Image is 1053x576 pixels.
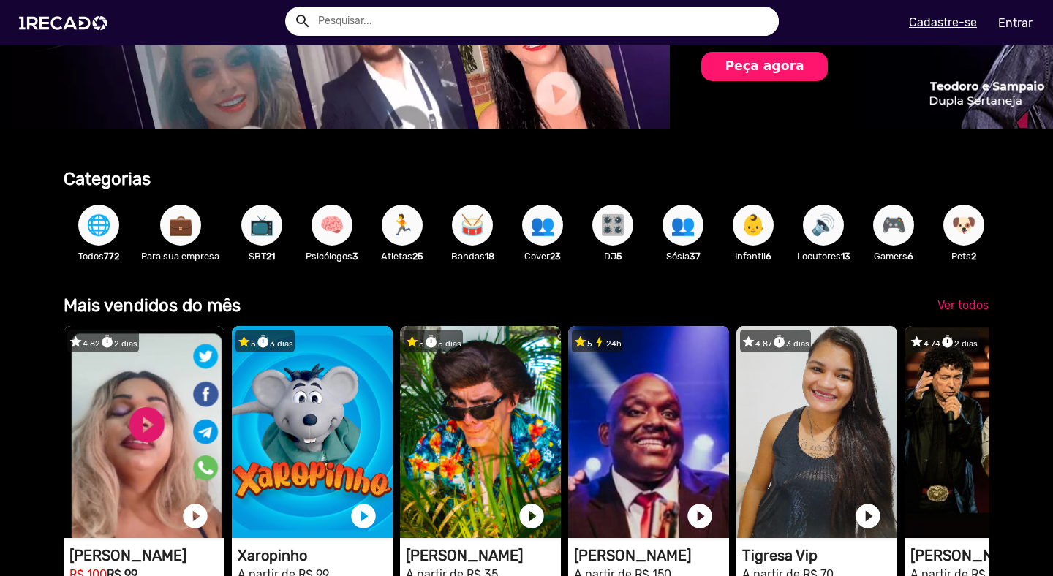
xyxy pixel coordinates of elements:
[141,249,219,263] p: Para sua empresa
[616,251,622,262] b: 5
[811,205,836,246] span: 🔊
[160,205,201,246] button: 💼
[881,205,906,246] span: 🎮
[304,249,360,263] p: Psicólogos
[238,547,393,564] h1: Xaropinho
[690,251,701,262] b: 37
[971,251,976,262] b: 2
[733,205,774,246] button: 👶
[320,205,344,246] span: 🧠
[671,205,695,246] span: 👥
[907,251,913,262] b: 6
[241,205,282,246] button: 📺
[181,501,210,531] a: play_circle_filled
[909,15,977,29] u: Cadastre-se
[294,12,312,30] mat-icon: Example home icon
[312,205,352,246] button: 🧠
[517,501,546,531] a: play_circle_filled
[406,547,561,564] h1: [PERSON_NAME]
[742,547,897,564] h1: Tigresa Vip
[701,52,828,81] button: Peça agora
[352,251,358,262] b: 3
[937,298,989,312] span: Ver todos
[104,251,119,262] b: 772
[307,7,779,36] input: Pesquisar...
[460,205,485,246] span: 🥁
[64,295,241,316] b: Mais vendidos do mês
[69,547,224,564] h1: [PERSON_NAME]
[936,249,992,263] p: Pets
[766,251,771,262] b: 6
[841,251,850,262] b: 13
[485,251,494,262] b: 18
[445,249,500,263] p: Bandas
[943,205,984,246] button: 🐶
[600,205,625,246] span: 🎛️
[655,249,711,263] p: Sósia
[736,326,897,538] video: 1RECADO vídeos dedicados para fãs e empresas
[452,205,493,246] button: 🥁
[349,501,378,531] a: play_circle_filled
[266,251,275,262] b: 21
[64,169,151,189] b: Categorias
[592,205,633,246] button: 🎛️
[803,205,844,246] button: 🔊
[515,249,570,263] p: Cover
[796,249,851,263] p: Locutores
[866,249,921,263] p: Gamers
[412,251,423,262] b: 25
[64,326,224,538] video: 1RECADO vídeos dedicados para fãs e empresas
[853,501,883,531] a: play_circle_filled
[741,205,766,246] span: 👶
[951,205,976,246] span: 🐶
[168,205,193,246] span: 💼
[522,205,563,246] button: 👥
[585,249,641,263] p: DJ
[685,501,714,531] a: play_circle_filled
[232,326,393,538] video: 1RECADO vídeos dedicados para fãs e empresas
[530,205,555,246] span: 👥
[574,547,729,564] h1: [PERSON_NAME]
[71,249,127,263] p: Todos
[86,205,111,246] span: 🌐
[873,205,914,246] button: 🎮
[374,249,430,263] p: Atletas
[390,205,415,246] span: 🏃
[289,7,314,33] button: Example home icon
[550,251,561,262] b: 23
[989,10,1042,36] a: Entrar
[400,326,561,538] video: 1RECADO vídeos dedicados para fãs e empresas
[725,249,781,263] p: Infantil
[568,326,729,538] video: 1RECADO vídeos dedicados para fãs e empresas
[249,205,274,246] span: 📺
[234,249,290,263] p: SBT
[78,205,119,246] button: 🌐
[382,205,423,246] button: 🏃
[663,205,703,246] button: 👥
